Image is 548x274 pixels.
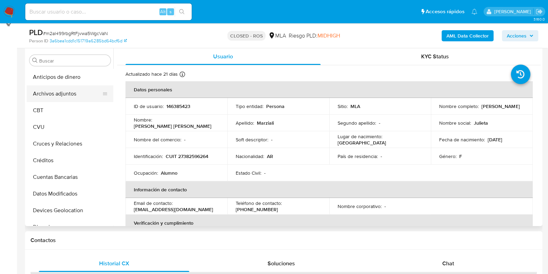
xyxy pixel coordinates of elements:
p: [EMAIL_ADDRESS][DOMAIN_NAME] [134,206,213,213]
p: Persona [266,103,285,109]
a: Salir [536,8,543,15]
span: Usuario [213,52,233,60]
button: search-icon [175,7,189,17]
p: Género : [439,153,456,159]
button: Créditos [27,152,113,169]
h1: Contactos [31,237,537,244]
p: Nombre del comercio : [134,136,181,143]
button: Cuentas Bancarias [27,169,113,185]
button: Direcciones [27,219,113,235]
b: AML Data Collector [446,30,489,41]
a: Notificaciones [471,9,477,15]
p: Nombre social : [439,120,471,126]
p: - [381,153,382,159]
p: Teléfono de contacto : [236,200,282,206]
input: Buscar [39,58,108,64]
input: Buscar usuario o caso... [25,7,192,16]
p: Soft descriptor : [236,136,268,143]
button: CBT [27,102,113,119]
span: Riesgo PLD: [289,32,340,40]
p: - [379,120,380,126]
span: 3.160.0 [533,16,545,22]
p: Nombre corporativo : [338,203,382,209]
b: PLD [29,27,43,38]
p: CUIT 27382596264 [166,153,208,159]
p: [PHONE_NUMBER] [236,206,278,213]
p: - [271,136,272,143]
p: F [459,153,462,159]
p: AR [267,153,273,159]
div: MLA [268,32,286,40]
p: [DATE] [488,136,502,143]
button: AML Data Collector [442,30,494,41]
span: KYC Status [421,52,449,60]
button: Datos Modificados [27,185,113,202]
th: Verificación y cumplimiento [125,215,533,231]
p: País de residencia : [338,153,378,159]
p: Nombre : [134,117,152,123]
button: Devices Geolocation [27,202,113,219]
p: Email de contacto : [134,200,173,206]
p: Ocupación : [134,170,158,176]
p: Julieta [474,120,488,126]
th: Datos personales [125,81,533,98]
p: Sitio : [338,103,348,109]
p: Estado Civil : [236,170,261,176]
p: Fecha de nacimiento : [439,136,485,143]
th: Información de contacto [125,181,533,198]
p: CLOSED - ROS [227,31,266,41]
p: Lugar de nacimiento : [338,133,382,140]
p: Alumno [161,170,177,176]
button: Cruces y Relaciones [27,135,113,152]
p: - [384,203,386,209]
p: [PERSON_NAME] [PERSON_NAME] [134,123,211,129]
p: MLA [350,103,360,109]
button: Acciones [502,30,538,41]
p: Tipo entidad : [236,103,263,109]
p: Segundo apellido : [338,120,376,126]
p: ID de usuario : [134,103,164,109]
p: Apellido : [236,120,254,126]
b: Person ID [29,38,48,44]
span: Soluciones [268,259,295,267]
span: Alt [160,8,166,15]
span: # m2aI499rbgRtFjvwa5WgcVaN [43,30,108,37]
button: Anticipos de dinero [27,69,113,85]
a: 3a6bea1cdd1c151719a6285bd64bcf6d [50,38,127,44]
span: Historial CX [99,259,129,267]
p: [PERSON_NAME] [481,103,520,109]
span: Accesos rápidos [426,8,464,15]
p: julian.lasala@mercadolibre.com [494,8,533,15]
p: Identificación : [134,153,163,159]
span: MIDHIGH [318,32,340,40]
p: Marziali [257,120,274,126]
p: Nombre completo : [439,103,479,109]
span: Acciones [507,30,527,41]
p: - [184,136,185,143]
p: Actualizado hace 21 días [125,71,178,77]
button: CVU [27,119,113,135]
p: - [264,170,266,176]
p: Nacionalidad : [236,153,264,159]
button: Buscar [32,58,38,63]
p: [GEOGRAPHIC_DATA] [338,140,386,146]
p: 146385423 [166,103,190,109]
span: s [169,8,172,15]
button: Archivos adjuntos [27,85,108,102]
span: Chat [442,259,454,267]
